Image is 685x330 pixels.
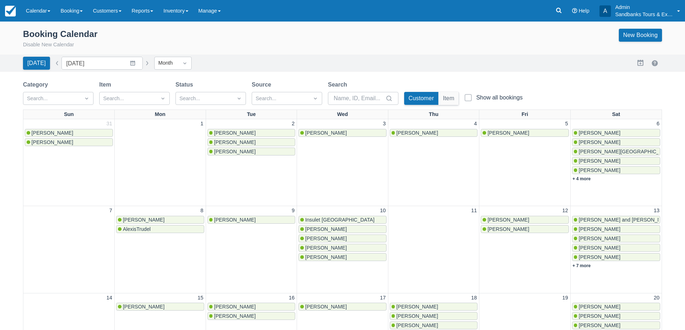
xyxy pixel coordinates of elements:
a: 13 [652,207,661,215]
a: Sat [611,110,621,119]
a: [PERSON_NAME] [207,216,296,224]
span: [PERSON_NAME] [214,139,256,145]
a: [PERSON_NAME] [207,148,296,155]
a: 4 [472,120,478,128]
span: [PERSON_NAME] [305,304,347,310]
a: New Booking [619,29,662,42]
a: AlexisTrudel [116,225,204,233]
span: [PERSON_NAME] [32,130,73,136]
a: [PERSON_NAME] [298,244,387,252]
a: [PERSON_NAME] [207,129,296,137]
span: [PERSON_NAME] [579,158,620,164]
div: Month [158,59,175,67]
img: checkfront-main-nav-mini-logo.png [5,6,16,17]
a: [PERSON_NAME] [207,138,296,146]
a: 17 [379,294,387,302]
span: [PERSON_NAME] [579,167,620,173]
a: [PERSON_NAME] [572,157,660,165]
span: [PERSON_NAME] [214,217,256,223]
a: 6 [655,120,661,128]
a: [PERSON_NAME] [298,129,387,137]
span: [PERSON_NAME] [305,226,347,232]
a: [PERSON_NAME] [481,225,569,233]
input: Date [61,57,143,70]
a: 15 [196,294,205,302]
a: 18 [470,294,478,302]
a: [PERSON_NAME] [207,303,296,311]
a: [PERSON_NAME][GEOGRAPHIC_DATA] [572,148,660,155]
span: [PERSON_NAME] [579,139,620,145]
a: 11 [470,207,478,215]
a: Tue [246,110,257,119]
a: 10 [379,207,387,215]
a: Thu [428,110,440,119]
a: 31 [105,120,114,128]
div: Show all bookings [476,94,522,101]
span: [PERSON_NAME] [579,245,620,251]
a: [PERSON_NAME] [25,138,113,146]
a: 16 [287,294,296,302]
a: Sun [63,110,75,119]
button: Disable New Calendar [23,41,74,49]
span: [PERSON_NAME] [214,130,256,136]
a: [PERSON_NAME] [572,312,660,320]
span: [PERSON_NAME] [214,149,256,154]
a: [PERSON_NAME] [207,312,296,320]
a: [PERSON_NAME] [298,253,387,261]
span: [PERSON_NAME] [488,217,529,223]
span: [PERSON_NAME] [32,139,73,145]
a: [PERSON_NAME] [572,234,660,242]
a: + 4 more [572,176,591,181]
p: Admin [615,4,673,11]
div: Booking Calendar [23,29,97,39]
a: 12 [561,207,570,215]
a: [PERSON_NAME] [572,321,660,329]
label: Source [252,80,274,89]
a: [PERSON_NAME] [390,312,478,320]
a: Mon [154,110,167,119]
a: [PERSON_NAME] [572,138,660,146]
label: Status [175,80,196,89]
a: Wed [335,110,349,119]
span: [PERSON_NAME] [305,130,347,136]
a: [PERSON_NAME] [298,234,387,242]
span: [PERSON_NAME] [396,304,438,310]
label: Category [23,80,51,89]
p: Sandbanks Tours & Experiences [615,11,673,18]
a: [PERSON_NAME] [572,225,660,233]
a: 5 [564,120,570,128]
a: + 7 more [572,263,591,268]
span: [PERSON_NAME] [123,304,165,310]
a: 20 [652,294,661,302]
span: [PERSON_NAME] [579,130,620,136]
span: [PERSON_NAME] [579,304,620,310]
a: [PERSON_NAME] [572,303,660,311]
a: [PERSON_NAME] [298,225,387,233]
button: Item [439,92,459,105]
a: [PERSON_NAME] [298,303,387,311]
a: [PERSON_NAME] [572,129,660,137]
a: [PERSON_NAME] and [PERSON_NAME] [572,216,660,224]
span: [PERSON_NAME] [579,226,620,232]
span: Dropdown icon [83,95,90,102]
button: [DATE] [23,57,50,70]
a: Insulet [GEOGRAPHIC_DATA] [298,216,387,224]
span: [PERSON_NAME] [305,245,347,251]
a: [PERSON_NAME] [572,244,660,252]
a: 1 [199,120,205,128]
span: Dropdown icon [312,95,319,102]
div: A [599,5,611,17]
a: 7 [108,207,114,215]
a: [PERSON_NAME] [390,129,478,137]
span: [PERSON_NAME] [396,130,438,136]
a: [PERSON_NAME] [481,216,569,224]
span: [PERSON_NAME] [396,322,438,328]
i: Help [572,8,577,13]
a: 8 [199,207,205,215]
input: Name, ID, Email... [334,92,384,105]
span: [PERSON_NAME] [579,322,620,328]
label: Search [328,80,350,89]
span: Dropdown icon [159,95,166,102]
span: [PERSON_NAME] [123,217,165,223]
a: [PERSON_NAME] [572,253,660,261]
